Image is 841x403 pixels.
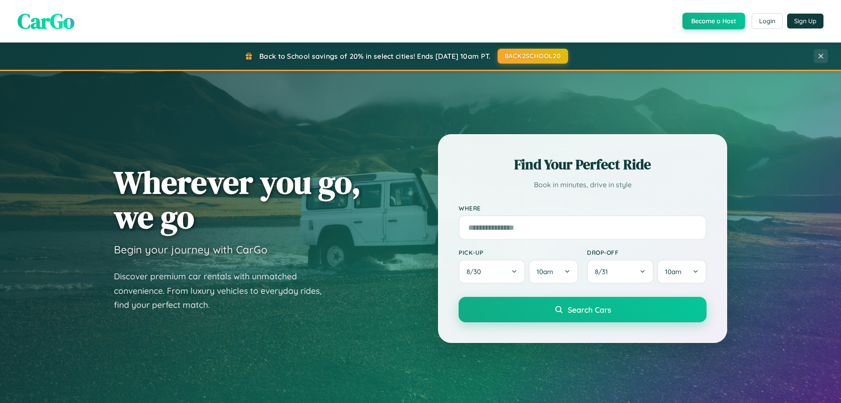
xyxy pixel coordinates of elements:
button: Search Cars [459,297,707,322]
p: Discover premium car rentals with unmatched convenience. From luxury vehicles to everyday rides, ... [114,269,333,312]
span: Search Cars [568,305,611,314]
button: 10am [529,260,578,284]
h1: Wherever you go, we go [114,165,361,234]
button: Login [752,13,783,29]
span: 8 / 30 [466,267,485,276]
label: Pick-up [459,249,578,256]
button: 8/31 [587,260,654,284]
button: Become a Host [682,13,745,29]
h3: Begin your journey with CarGo [114,243,268,256]
p: Book in minutes, drive in style [459,178,707,191]
span: 10am [665,267,682,276]
button: BACK2SCHOOL20 [498,49,568,64]
h2: Find Your Perfect Ride [459,155,707,174]
label: Drop-off [587,249,707,256]
label: Where [459,204,707,212]
span: Back to School savings of 20% in select cities! Ends [DATE] 10am PT. [259,52,491,61]
span: 10am [537,267,553,276]
button: Sign Up [787,14,823,29]
span: 8 / 31 [595,267,612,276]
span: CarGo [18,7,74,36]
button: 10am [657,260,707,284]
button: 8/30 [459,260,525,284]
